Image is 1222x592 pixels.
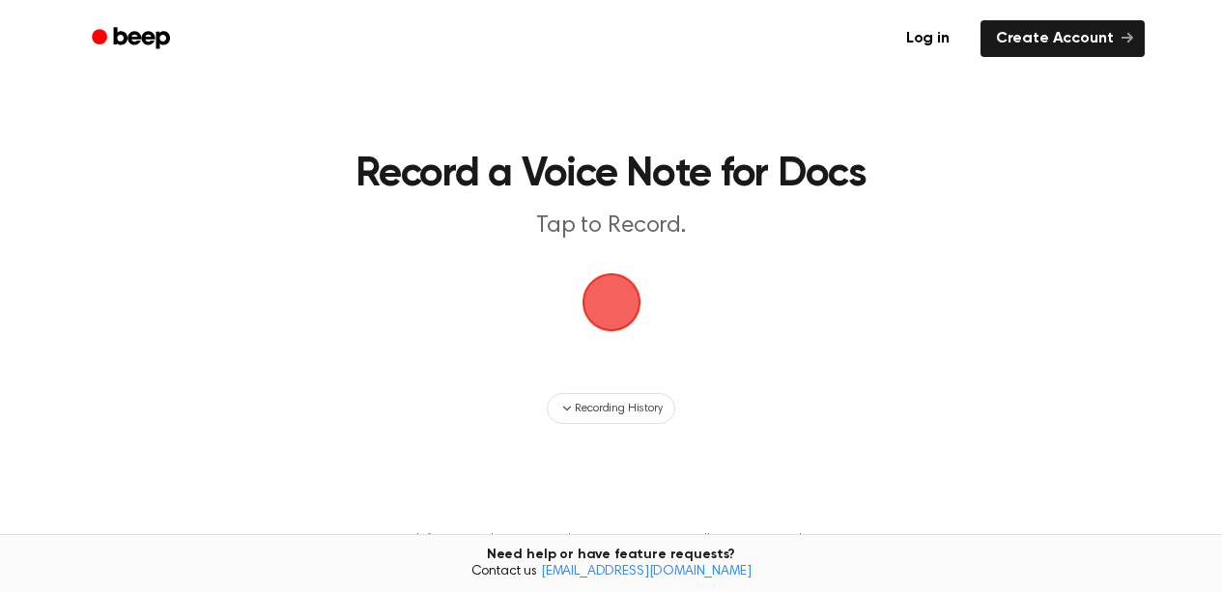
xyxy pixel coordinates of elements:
[575,400,662,417] span: Recording History
[887,16,969,61] a: Log in
[12,564,1210,581] span: Contact us
[78,20,187,58] a: Beep
[396,532,827,547] p: Tired of copying and pasting? Use the extension to automatically insert your recordings.
[583,273,640,331] button: Beep Logo
[209,155,1013,195] h1: Record a Voice Note for Docs
[547,393,674,424] button: Recording History
[541,565,752,578] a: [EMAIL_ADDRESS][DOMAIN_NAME]
[241,211,982,242] p: Tap to Record.
[980,20,1145,57] a: Create Account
